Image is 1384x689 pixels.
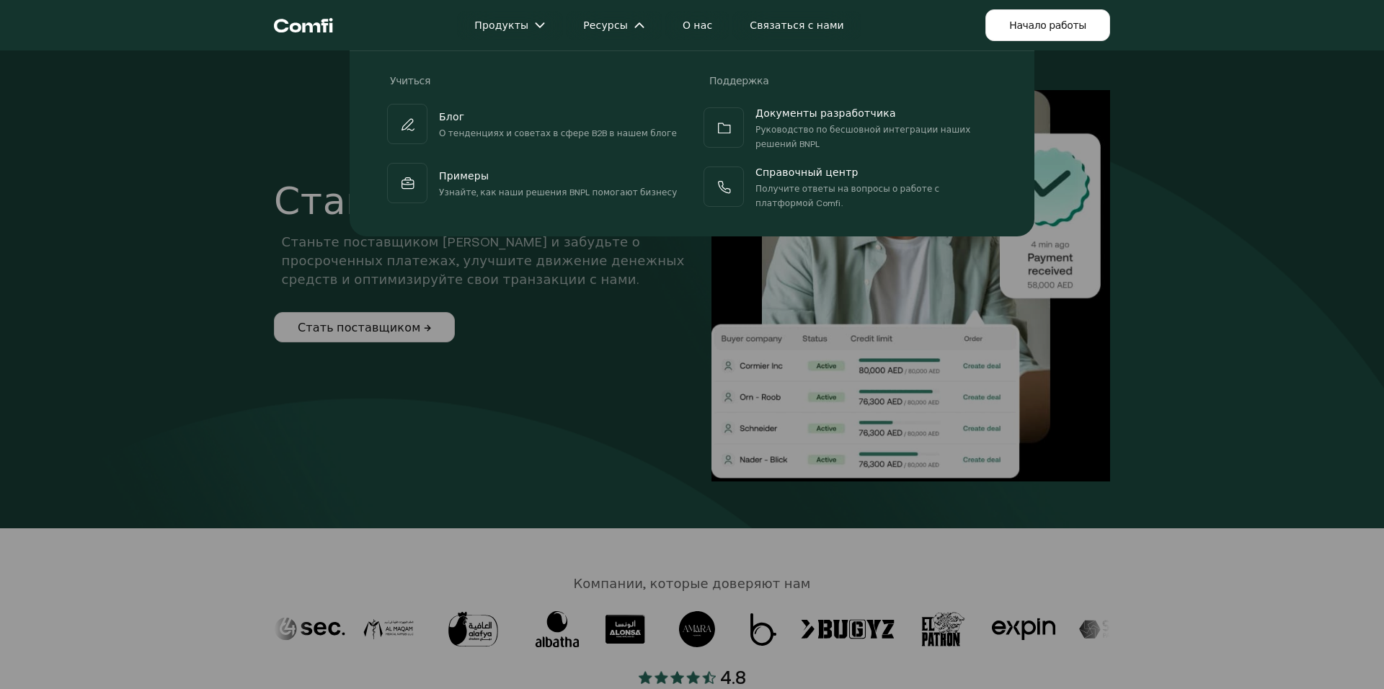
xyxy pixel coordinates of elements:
img: значки со стрелками [534,19,546,31]
ya-tr-span: Справочный центр [755,166,859,178]
a: О нас [665,11,729,40]
ya-tr-span: О нас [683,19,712,31]
ya-tr-span: Примеры [439,170,489,182]
ya-tr-span: Узнайте, как наши решения BNPL помогают бизнесу [439,187,678,197]
ya-tr-span: Руководство по бесшовной интеграции наших решений BNPL [755,125,973,149]
a: Продуктызначки со стрелками [457,11,563,40]
a: Ресурсызначки со стрелками [566,11,662,40]
a: ПримерыУзнайте, как наши решения BNPL помогают бизнесу [384,160,683,206]
ya-tr-span: Связаться с нами [750,19,844,31]
ya-tr-span: Документы разработчика [755,107,896,119]
a: Связаться с нами [732,11,861,40]
a: БлогО тенденциях и советах в сфере B2B в нашем блоге [384,101,683,147]
a: Справочный центрПолучите ответы на вопросы о работе с платформой Comfi. [701,160,1000,213]
ya-tr-span: Получите ответы на вопросы о работе с платформой Comfi. [755,184,942,208]
a: Вернитесь на главную страницу Comfi [274,4,333,47]
ya-tr-span: Блог [439,111,464,123]
ya-tr-span: Начало работы [1009,20,1086,30]
ya-tr-span: Продукты [474,19,528,31]
ya-tr-span: Поддержка [709,75,768,86]
a: Начало работы [985,9,1110,41]
img: значки со стрелками [634,19,645,31]
a: Документы разработчикаРуководство по бесшовной интеграции наших решений BNPL [701,101,1000,154]
ya-tr-span: Учиться [390,75,430,86]
ya-tr-span: Ресурсы [583,19,628,31]
ya-tr-span: О тенденциях и советах в сфере B2B в нашем блоге [439,128,677,138]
